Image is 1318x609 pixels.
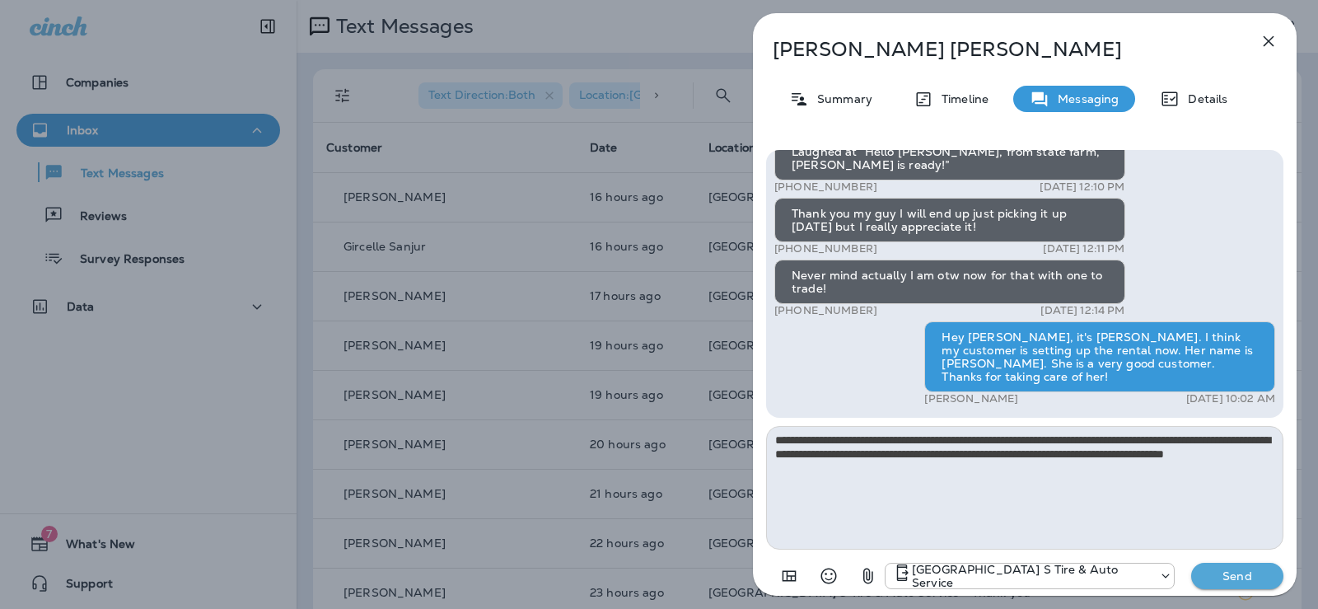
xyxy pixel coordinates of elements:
[924,321,1275,392] div: Hey [PERSON_NAME], it's [PERSON_NAME]. I think my customer is setting up the rental now. Her name...
[1191,563,1283,589] button: Send
[1203,569,1272,583] p: Send
[812,560,845,593] button: Select an emoji
[1040,304,1124,317] p: [DATE] 12:14 PM
[1049,92,1119,105] p: Messaging
[1186,392,1275,405] p: [DATE] 10:02 AM
[774,136,1125,180] div: Laughed at “Hello [PERSON_NAME], from state farm, [PERSON_NAME] is ready!”
[1040,180,1124,194] p: [DATE] 12:10 PM
[809,92,872,105] p: Summary
[1180,92,1227,105] p: Details
[886,563,1174,589] div: +1 (301) 975-0024
[924,392,1018,405] p: [PERSON_NAME]
[774,198,1125,242] div: Thank you my guy I will end up just picking it up [DATE] but I really appreciate it!
[912,563,1151,589] p: [GEOGRAPHIC_DATA] S Tire & Auto Service
[1043,242,1124,255] p: [DATE] 12:11 PM
[774,260,1125,304] div: Never mind actually I am otw now for that with one to trade!
[773,38,1222,61] p: [PERSON_NAME] [PERSON_NAME]
[774,180,877,194] p: [PHONE_NUMBER]
[774,304,877,317] p: [PHONE_NUMBER]
[773,560,806,593] button: Add in a premade template
[774,242,877,255] p: [PHONE_NUMBER]
[933,92,988,105] p: Timeline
